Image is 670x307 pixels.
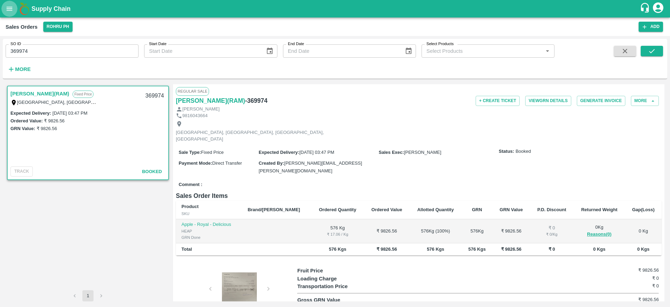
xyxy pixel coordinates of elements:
[297,267,388,274] p: Fruit Price
[632,207,654,212] b: Gap(Loss)
[652,1,664,16] div: account of current user
[181,247,192,252] b: Total
[468,247,486,252] b: 576 Kgs
[283,44,399,58] input: End Date
[183,106,220,113] p: [PERSON_NAME]
[492,219,530,243] td: ₹ 9826.56
[543,47,552,56] button: Open
[637,247,649,252] b: 0 Kgs
[424,47,541,56] input: Select Products
[179,160,212,166] label: Payment Mode :
[577,96,625,106] button: Generate Invoice
[68,290,108,301] nav: pagination navigation
[537,207,566,212] b: P.D. Discount
[317,231,358,237] div: ₹ 17.06 / Kg
[598,283,659,290] h6: ₹ 0
[10,118,43,123] label: Ordered Value:
[417,207,454,212] b: Allotted Quantity
[467,228,487,235] div: 576 Kg
[10,41,21,47] label: SO ID
[379,150,404,155] label: Sales Exec :
[10,126,35,131] label: GRN Value:
[176,87,209,95] span: Regular Sale
[427,247,444,252] b: 576 Kgs
[639,22,663,32] button: Add
[73,91,94,98] p: Fixed Price
[10,89,69,98] a: [PERSON_NAME](RAM)
[248,207,300,212] b: Brand/[PERSON_NAME]
[6,22,38,31] div: Sales Orders
[10,110,51,116] label: Expected Delivery :
[201,150,224,155] span: Fixed Price
[631,96,659,106] button: More
[43,22,73,32] button: Select DC
[263,44,276,58] button: Choose date
[536,231,568,237] div: ₹ 0 / Kg
[402,44,415,58] button: Choose date
[141,88,168,104] div: 369974
[82,290,94,301] button: page 1
[259,160,284,166] label: Created By :
[1,1,17,17] button: open drawer
[44,118,65,123] label: ₹ 9826.56
[181,210,237,217] div: SKU
[472,207,482,212] b: GRN
[581,207,617,212] b: Returned Weight
[549,247,555,252] b: ₹ 0
[181,234,237,241] div: GRN Done
[297,283,388,290] p: Transportation Price
[426,41,454,47] label: Select Products
[579,224,620,238] div: 0 Kg
[176,96,245,106] a: [PERSON_NAME](RAM)
[31,5,70,12] b: Supply Chain
[536,225,568,231] div: ₹ 0
[37,126,57,131] label: ₹ 9826.56
[579,230,620,238] button: Reasons(0)
[404,150,441,155] span: [PERSON_NAME]
[179,181,202,188] label: Comment :
[364,219,410,243] td: ₹ 9826.56
[297,275,388,283] p: Loading Charge
[288,41,304,47] label: End Date
[259,150,299,155] label: Expected Delivery :
[598,296,659,303] h6: ₹ 9826.56
[415,228,456,235] div: 576 Kg ( 100 %)
[17,99,214,105] label: [GEOGRAPHIC_DATA], [GEOGRAPHIC_DATA], [GEOGRAPHIC_DATA], [GEOGRAPHIC_DATA]
[176,129,333,142] p: [GEOGRAPHIC_DATA], [GEOGRAPHIC_DATA], [GEOGRAPHIC_DATA], [GEOGRAPHIC_DATA]
[179,150,201,155] label: Sale Type :
[176,191,662,201] h6: Sales Order Items
[144,44,260,58] input: Start Date
[377,247,397,252] b: ₹ 9826.56
[525,96,571,106] button: ViewGRN Details
[142,169,162,174] span: Booked
[593,247,605,252] b: 0 Kgs
[259,160,362,173] span: [PERSON_NAME][EMAIL_ADDRESS][PERSON_NAME][DOMAIN_NAME]
[297,296,388,304] p: Gross GRN Value
[499,148,514,155] label: Status:
[181,221,237,228] p: Apple - Royal - Delicious
[6,44,139,58] input: Enter SO ID
[6,63,32,75] button: More
[598,267,659,274] h6: ₹ 9826.56
[212,160,242,166] span: Direct Transfer
[149,41,166,47] label: Start Date
[311,219,364,243] td: 576 Kg
[625,219,662,243] td: 0 Kg
[476,96,520,106] button: + Create Ticket
[181,228,237,234] div: HEAP
[500,207,523,212] b: GRN Value
[181,204,199,209] b: Product
[245,96,267,106] h6: - 369974
[371,207,402,212] b: Ordered Value
[319,207,356,212] b: Ordered Quantity
[598,275,659,282] h6: ₹ 0
[515,148,531,155] span: Booked
[640,2,652,15] div: customer-support
[501,247,522,252] b: ₹ 9826.56
[183,113,208,119] p: 9816043664
[329,247,347,252] b: 576 Kgs
[15,66,31,72] strong: More
[17,2,31,16] img: logo
[31,4,640,14] a: Supply Chain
